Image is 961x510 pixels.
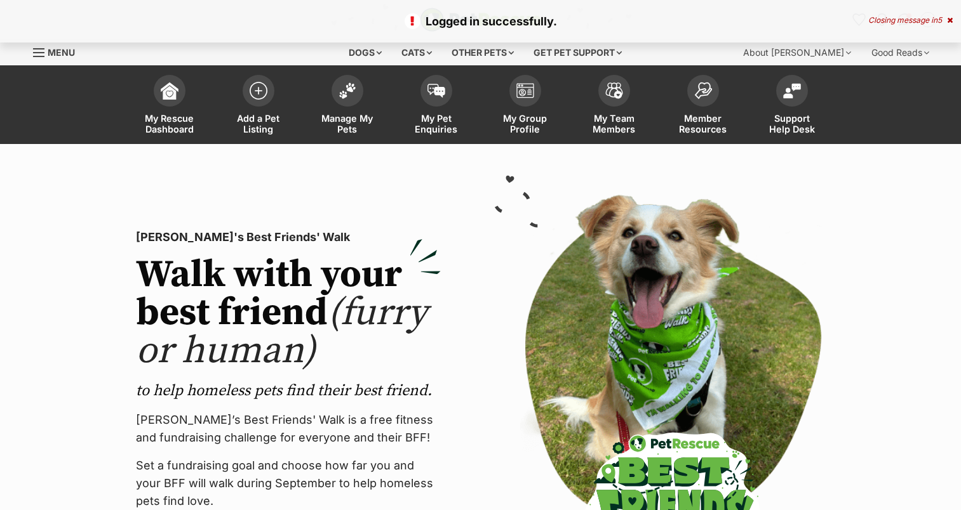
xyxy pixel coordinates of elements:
[516,83,534,98] img: group-profile-icon-3fa3cf56718a62981997c0bc7e787c4b2cf8bcc04b72c1350f741eb67cf2f40e.svg
[427,84,445,98] img: pet-enquiries-icon-7e3ad2cf08bfb03b45e93fb7055b45f3efa6380592205ae92323e6603595dc1f.svg
[214,69,303,144] a: Add a Pet Listing
[250,82,267,100] img: add-pet-listing-icon-0afa8454b4691262ce3f59096e99ab1cd57d4a30225e0717b998d2c9b9846f56.svg
[48,47,75,58] span: Menu
[161,82,178,100] img: dashboard-icon-eb2f2d2d3e046f16d808141f083e7271f6b2e854fb5c12c21221c1fb7104beca.svg
[136,381,441,401] p: to help homeless pets find their best friend.
[136,457,441,510] p: Set a fundraising goal and choose how far you and your BFF will walk during September to help hom...
[340,40,391,65] div: Dogs
[570,69,659,144] a: My Team Members
[525,40,631,65] div: Get pet support
[393,40,441,65] div: Cats
[136,289,427,375] span: (furry or human)
[659,69,748,144] a: Member Resources
[605,82,623,99] img: team-members-icon-5396bd8760b3fe7c0b43da4ab00e1e3bb1a5d9ba89233759b79545d2d3fc5d0d.svg
[33,40,84,63] a: Menu
[863,40,938,65] div: Good Reads
[136,256,441,370] h2: Walk with your best friend
[763,113,821,134] span: Support Help Desk
[141,113,198,134] span: My Rescue Dashboard
[481,69,570,144] a: My Group Profile
[694,82,712,99] img: member-resources-icon-8e73f808a243e03378d46382f2149f9095a855e16c252ad45f914b54edf8863c.svg
[443,40,523,65] div: Other pets
[783,83,801,98] img: help-desk-icon-fdf02630f3aa405de69fd3d07c3f3aa587a6932b1a1747fa1d2bba05be0121f9.svg
[675,113,732,134] span: Member Resources
[586,113,643,134] span: My Team Members
[136,411,441,447] p: [PERSON_NAME]’s Best Friends' Walk is a free fitness and fundraising challenge for everyone and t...
[748,69,837,144] a: Support Help Desk
[136,228,441,246] p: [PERSON_NAME]'s Best Friends' Walk
[339,82,356,99] img: manage-my-pets-icon-02211641906a0b7f246fdf0571729dbe1e7629f14944591b6c1af311fb30b64b.svg
[319,113,376,134] span: Manage My Pets
[497,113,554,134] span: My Group Profile
[734,40,860,65] div: About [PERSON_NAME]
[230,113,287,134] span: Add a Pet Listing
[125,69,214,144] a: My Rescue Dashboard
[303,69,392,144] a: Manage My Pets
[408,113,465,134] span: My Pet Enquiries
[392,69,481,144] a: My Pet Enquiries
